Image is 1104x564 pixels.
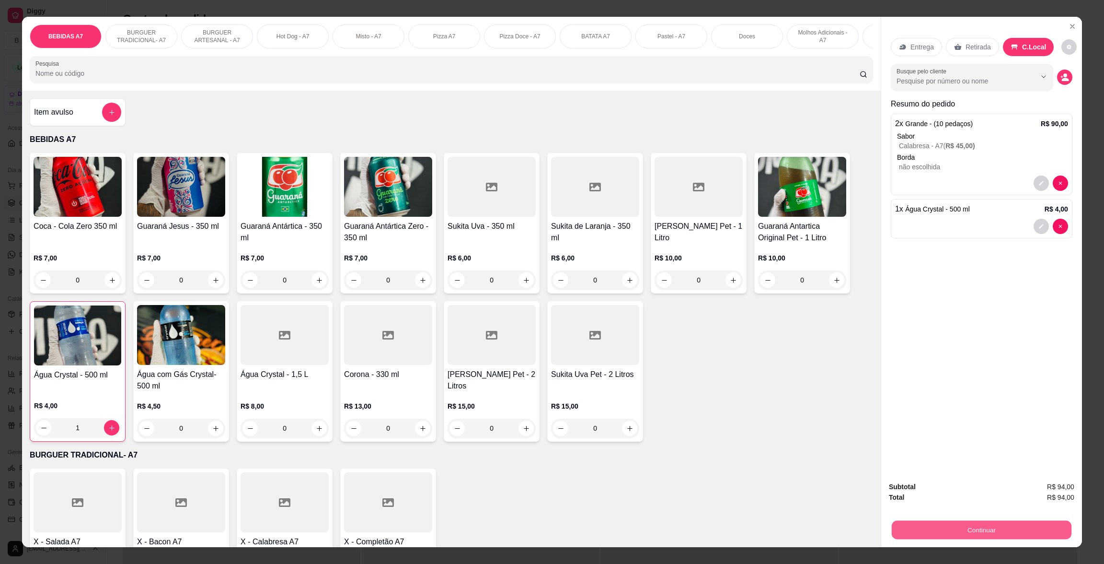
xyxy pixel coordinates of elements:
button: Close [1065,19,1080,34]
input: Pesquisa [35,69,860,78]
p: Pizza A7 [433,33,456,40]
span: R$ 94,00 [1047,492,1074,503]
button: increase-product-quantity [104,420,119,435]
button: increase-product-quantity [622,272,637,288]
p: Misto - A7 [356,33,381,40]
p: R$ 15,00 [551,401,639,411]
p: BEBIDAS A7 [30,134,873,145]
p: R$ 4,00 [1045,204,1068,214]
img: product-image [34,305,121,365]
h4: Água com Gás Crystal- 500 ml [137,369,225,392]
button: decrease-product-quantity [656,272,672,288]
button: decrease-product-quantity [1061,39,1077,55]
h4: Guaraná Jesus - 350 ml [137,221,225,232]
p: não escolhida [899,162,1068,172]
p: Calabresa - A7 ( [899,141,1068,151]
p: 1 x [895,203,970,215]
button: decrease-product-quantity [36,420,51,435]
img: product-image [137,157,225,217]
h4: Guaraná Antártica - 350 ml [241,221,329,244]
p: R$ 4,50 [137,401,225,411]
img: product-image [344,157,432,217]
button: increase-product-quantity [311,421,327,436]
p: Retirada [966,42,991,52]
p: Entrega [910,42,934,52]
button: Show suggestions [1036,69,1051,84]
p: 2 x [895,118,973,129]
span: Água Crystal - 500 ml [905,205,970,213]
button: increase-product-quantity [725,272,741,288]
p: C.Local [1022,42,1046,52]
h4: Água Crystal - 500 ml [34,369,121,381]
button: decrease-product-quantity [242,272,258,288]
p: R$ 7,00 [34,253,122,263]
p: Hot Dog - A7 [276,33,310,40]
button: increase-product-quantity [829,272,844,288]
p: BURGUER TRADICIONAL- A7 [30,449,873,461]
h4: Guaraná Antartica Original Pet - 1 Litro [758,221,846,244]
button: increase-product-quantity [622,421,637,436]
p: R$ 90,00 [1041,119,1068,129]
button: decrease-product-quantity [553,272,568,288]
p: R$ 15,00 [448,401,536,411]
p: R$ 10,00 [758,253,846,263]
button: decrease-product-quantity [1053,219,1068,234]
button: Continuar [892,520,1071,539]
button: decrease-product-quantity [346,421,361,436]
p: R$ 8,00 [241,401,329,411]
h4: X - Calabresa A7 [241,536,329,548]
p: Resumo do pedido [891,98,1072,110]
p: BATATA A7 [581,33,610,40]
button: decrease-product-quantity [139,421,154,436]
p: BURGUER ARTESANAL - A7 [189,29,245,44]
button: decrease-product-quantity [553,421,568,436]
img: product-image [758,157,846,217]
button: decrease-product-quantity [1057,70,1072,85]
label: Pesquisa [35,59,62,68]
span: R$ 45,00 ) [945,142,975,150]
p: BEBIDAS A7 [48,33,83,40]
p: R$ 7,00 [137,253,225,263]
img: product-image [137,305,225,365]
button: decrease-product-quantity [139,272,154,288]
label: Busque pelo cliente [897,67,950,75]
button: decrease-product-quantity [1053,176,1068,191]
h4: Sukita Uva - 350 ml [448,221,536,232]
h4: Corona - 330 ml [344,369,432,380]
p: Pizza Doce - A7 [499,33,540,40]
button: decrease-product-quantity [760,272,775,288]
p: R$ 7,00 [241,253,329,263]
h4: Sukita Uva Pet - 2 Litros [551,369,639,380]
button: decrease-product-quantity [449,272,465,288]
h4: X - Bacon A7 [137,536,225,548]
h4: [PERSON_NAME] Pet - 2 Litros [448,369,536,392]
p: R$ 7,00 [344,253,432,263]
span: R$ 94,00 [1047,482,1074,492]
button: decrease-product-quantity [35,272,51,288]
h4: Sukita de Laranja - 350 ml [551,221,639,244]
p: Molhos Adicionais - A7 [795,29,851,44]
h4: Item avulso [34,106,73,118]
button: increase-product-quantity [208,421,223,436]
p: Doces [739,33,755,40]
button: increase-product-quantity [415,272,430,288]
h4: Coca - Cola Zero 350 ml [34,221,122,232]
button: decrease-product-quantity [449,421,465,436]
h4: Água Crystal - 1,5 L [241,369,329,380]
img: product-image [34,157,122,217]
span: Grande - (10 pedaços) [905,120,973,128]
button: decrease-product-quantity [1034,176,1049,191]
p: R$ 6,00 [448,253,536,263]
button: increase-product-quantity [415,421,430,436]
p: R$ 4,00 [34,401,121,411]
h4: Guaraná Antártica Zero - 350 ml [344,221,432,244]
button: decrease-product-quantity [242,421,258,436]
p: R$ 10,00 [655,253,743,263]
p: Pastel - A7 [657,33,685,40]
p: R$ 13,00 [344,401,432,411]
button: increase-product-quantity [518,421,534,436]
input: Busque pelo cliente [897,76,1021,86]
img: product-image [241,157,329,217]
button: increase-product-quantity [208,272,223,288]
h4: [PERSON_NAME] Pet - 1 Litro [655,221,743,244]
